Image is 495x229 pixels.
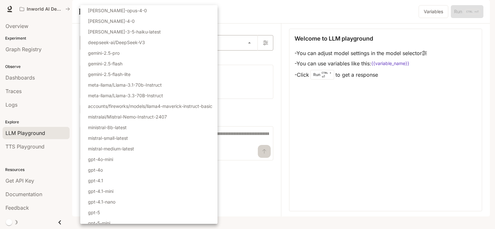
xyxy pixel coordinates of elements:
[88,103,212,110] p: accounts/fireworks/models/llama4-maverick-instruct-basic
[88,156,113,163] p: gpt-4o-mini
[88,28,161,35] p: [PERSON_NAME]-3-5-haiku-latest
[88,113,167,120] p: mistralai/Mistral-Nemo-Instruct-2407
[88,220,110,226] p: gpt-5-mini
[88,145,134,152] p: mistral-medium-latest
[88,92,163,99] p: meta-llama/Llama-3.3-70B-Instruct
[88,81,162,88] p: meta-llama/Llama-3.1-70b-Instruct
[88,177,103,184] p: gpt-4.1
[88,39,145,46] p: deepseek-ai/DeepSeek-V3
[88,71,131,78] p: gemini-2.5-flash-lite
[88,188,113,195] p: gpt-4.1-mini
[88,50,120,56] p: gemini-2.5-pro
[88,7,147,14] p: [PERSON_NAME]-opus-4-0
[88,167,103,173] p: gpt-4o
[88,60,122,67] p: gemini-2.5-flash
[88,18,135,24] p: [PERSON_NAME]-4-0
[88,124,127,131] p: ministral-8b-latest
[88,209,100,216] p: gpt-5
[88,135,128,141] p: mistral-small-latest
[88,198,115,205] p: gpt-4.1-nano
